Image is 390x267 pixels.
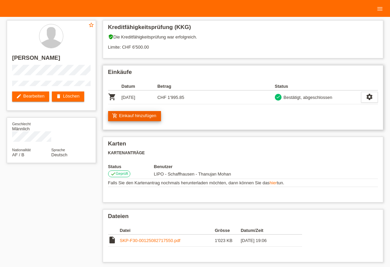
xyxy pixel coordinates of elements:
h3: Kartenanträge [108,151,378,156]
a: hier [269,180,277,185]
div: Die Kreditfähigkeitsprüfung war erfolgreich. Limite: CHF 6'500.00 [108,34,378,55]
th: Status [275,82,361,90]
h2: Kreditfähigkeitsprüfung (KKG) [108,24,378,34]
i: check [276,95,281,99]
a: editBearbeiten [12,91,49,102]
h2: Dateien [108,213,378,223]
span: Geschlecht [12,122,31,126]
h2: [PERSON_NAME] [12,55,91,65]
a: star_border [88,22,94,29]
span: Geprüft [116,171,128,176]
div: Männlich [12,121,51,131]
a: deleteLöschen [52,91,84,102]
i: delete [56,94,61,99]
th: Betrag [157,82,193,90]
i: check [110,171,116,177]
i: menu [377,5,383,12]
i: star_border [88,22,94,28]
a: menu [373,6,387,10]
span: Afghanistan / B / 05.08.2016 [12,152,24,157]
th: Grösse [215,226,241,235]
div: Bestätigt, abgeschlossen [282,94,332,101]
th: Datum [122,82,158,90]
td: CHF 1'995.85 [157,90,193,104]
th: Status [108,164,154,169]
td: [DATE] 19:06 [241,235,293,247]
span: 27.08.2025 [154,171,231,177]
td: Falls Sie den Kartenantrag nochmals herunterladen möchten, dann können Sie das tun. [108,179,378,187]
th: Datei [120,226,215,235]
span: Nationalität [12,148,31,152]
td: 1'023 KB [215,235,241,247]
h2: Karten [108,140,378,151]
i: edit [16,94,22,99]
th: Benutzer [154,164,262,169]
i: add_shopping_cart [112,113,118,118]
th: Datum/Zeit [241,226,293,235]
i: settings [366,93,373,101]
td: [DATE] [122,90,158,104]
span: Deutsch [51,152,67,157]
i: verified_user [108,34,113,39]
a: add_shopping_cartEinkauf hinzufügen [108,111,161,121]
a: SKP-F30-00125082717550.pdf [120,238,181,243]
i: POSP00026706 [108,93,116,101]
span: Sprache [51,148,65,152]
h2: Einkäufe [108,69,378,79]
i: insert_drive_file [108,236,116,244]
